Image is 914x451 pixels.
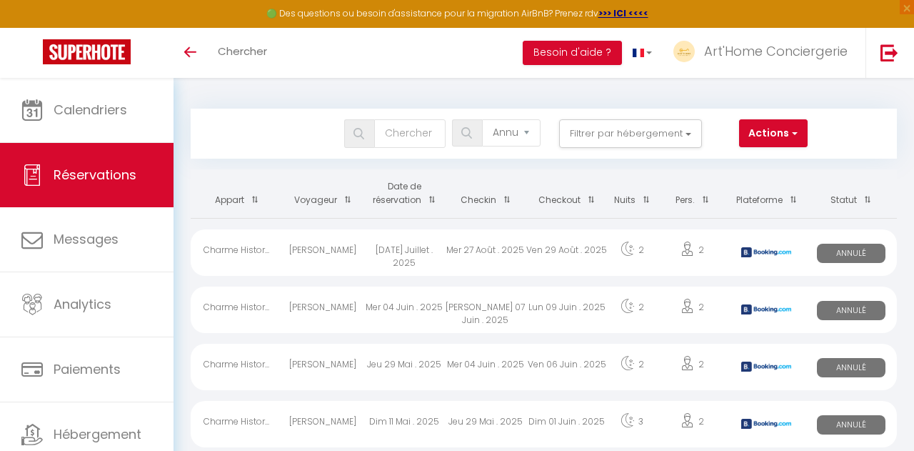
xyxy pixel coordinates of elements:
[191,169,283,218] th: Sort by rentals
[54,425,141,443] span: Hébergement
[445,169,526,218] th: Sort by checkin
[54,295,111,313] span: Analytics
[207,28,278,78] a: Chercher
[54,101,127,119] span: Calendriers
[704,42,848,60] span: Art'Home Conciergerie
[54,230,119,248] span: Messages
[739,119,808,148] button: Actions
[608,169,657,218] th: Sort by nights
[657,169,728,218] th: Sort by people
[805,169,897,218] th: Sort by status
[523,41,622,65] button: Besoin d'aide ?
[880,44,898,61] img: logout
[526,169,608,218] th: Sort by checkout
[54,360,121,378] span: Paiements
[728,169,805,218] th: Sort by channel
[54,166,136,184] span: Réservations
[673,41,695,62] img: ...
[218,44,267,59] span: Chercher
[663,28,865,78] a: ... Art'Home Conciergerie
[374,119,446,148] input: Chercher
[559,119,702,148] button: Filtrer par hébergement
[283,169,364,218] th: Sort by guest
[43,39,131,64] img: Super Booking
[363,169,445,218] th: Sort by booking date
[598,7,648,19] a: >>> ICI <<<<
